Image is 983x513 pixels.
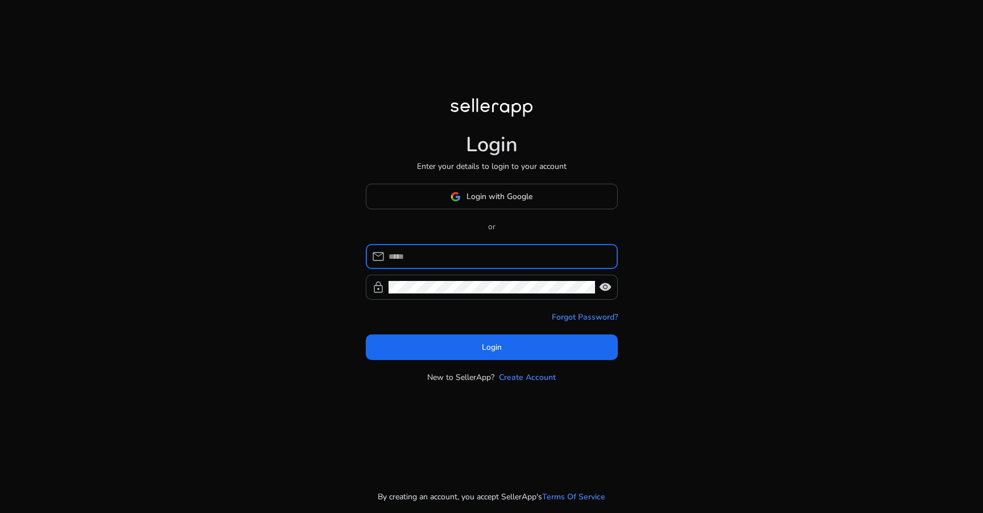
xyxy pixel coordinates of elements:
[466,191,532,202] span: Login with Google
[371,250,385,263] span: mail
[366,221,618,233] p: or
[417,160,567,172] p: Enter your details to login to your account
[427,371,494,383] p: New to SellerApp?
[542,491,605,503] a: Terms Of Service
[466,133,518,157] h1: Login
[598,280,612,294] span: visibility
[366,334,618,360] button: Login
[371,280,385,294] span: lock
[482,341,502,353] span: Login
[499,371,556,383] a: Create Account
[451,192,461,202] img: google-logo.svg
[366,184,618,209] button: Login with Google
[552,311,618,323] a: Forgot Password?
